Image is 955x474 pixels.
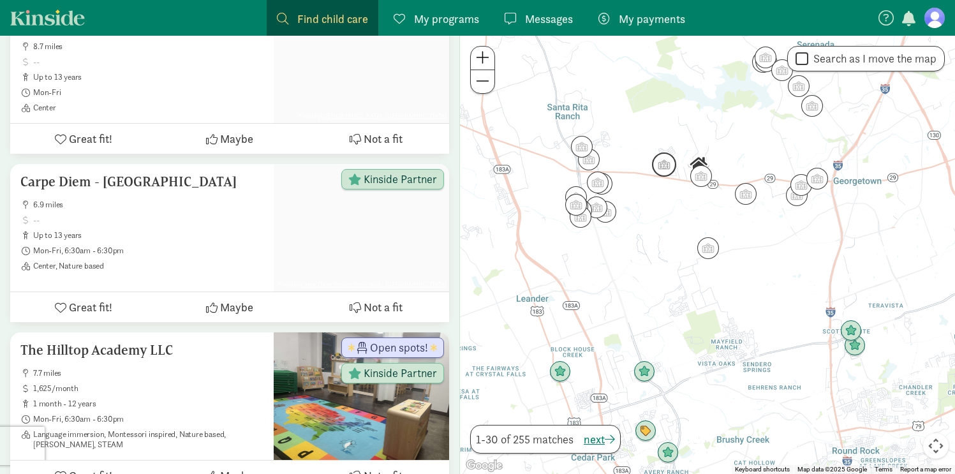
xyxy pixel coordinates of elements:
h5: The Hilltop Academy LLC [20,343,263,358]
div: Click to see details [790,174,812,196]
span: 1,625/month [33,383,263,394]
div: Click to see details [697,237,719,259]
div: Click to see details [786,184,808,206]
a: [GEOGRAPHIC_DATA], [GEOGRAPHIC_DATA] [321,112,447,120]
img: Google [463,457,505,474]
span: Great fit! [69,299,112,316]
button: Not a fit [303,292,449,322]
button: Maybe [156,292,302,322]
span: Kinside Partner [364,367,437,379]
span: Language immersion, Montessori inspired, Nature based, [PERSON_NAME], STEAM [33,429,263,450]
div: Click to see details [735,183,757,205]
div: Click to see details [633,361,655,383]
span: Maybe [220,299,253,316]
div: Click to see details [549,361,571,383]
span: 6.9 miles [33,200,263,210]
button: Map camera controls [923,433,949,459]
span: Map data ©2025 Google [797,466,867,473]
span: 7.7 miles [33,368,263,378]
div: Click to see details [657,442,679,464]
div: Click to see details [690,165,712,187]
span: up to 13 years [33,230,263,241]
a: Kinside [10,10,85,26]
div: Click to see details [755,50,777,72]
span: Not a fit [364,299,403,316]
div: Click to see details [570,206,591,228]
div: Click to see details [566,196,588,218]
div: Click to see details [688,154,709,175]
span: Kinside Partner [364,174,437,185]
a: Report a map error [900,466,951,473]
div: Click to see details [578,149,600,170]
h5: Carpe Diem - [GEOGRAPHIC_DATA] [20,174,263,189]
div: Click to see details [652,152,676,177]
span: My programs [414,10,479,27]
span: Messages [525,10,573,27]
div: Click to see details [801,95,823,117]
button: Maybe [156,124,302,154]
div: Click to see details [586,196,607,218]
div: Click to see details [752,51,774,73]
div: Click to see details [591,173,612,195]
span: My payments [619,10,685,27]
div: Click to see details [565,186,587,208]
a: Open this area in Google Maps (opens a new window) [463,457,505,474]
span: Center, Nature based [33,261,263,271]
span: Great fit! [69,130,112,147]
span: up to 13 years [33,72,263,82]
span: Center [33,103,263,113]
a: Carpe Diem Private Preschool - [GEOGRAPHIC_DATA] [300,280,447,288]
span: 1 month - 12 years [33,399,263,409]
a: Terms (opens in new tab) [875,466,892,473]
div: Click to see details [771,59,793,81]
span: Photo by [295,108,449,123]
span: Mon-Fri, 6:30am - 6:30pm [33,414,263,424]
span: Mon-Fri [33,87,263,98]
span: Find child care [297,10,368,27]
div: Click to see details [565,194,587,216]
div: Click to see details [840,320,862,342]
button: Great fit! [10,124,156,154]
div: Click to see details [755,47,776,68]
span: Mon-Fri, 6:30am - 6:30pm [33,246,263,256]
span: 1-30 of 255 matches [476,431,574,448]
span: Open spots! [370,342,428,353]
div: Click to see details [571,136,593,158]
div: Click to see details [806,168,828,189]
span: 8.7 miles [33,41,263,52]
span: Photo by [275,277,449,292]
span: Not a fit [364,130,403,147]
div: Click to see details [788,75,810,97]
div: Click to see details [587,172,609,193]
button: Not a fit [303,124,449,154]
button: Keyboard shortcuts [735,465,790,474]
div: Click to see details [635,420,656,442]
button: next [584,431,615,448]
button: Great fit! [10,292,156,322]
div: Click to see details [595,201,616,223]
div: Click to see details [844,335,866,357]
span: Maybe [220,130,253,147]
label: Search as I move the map [808,51,936,66]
